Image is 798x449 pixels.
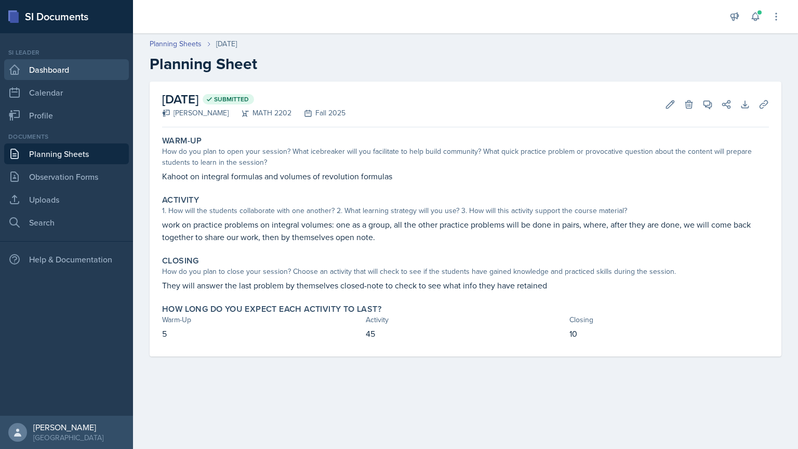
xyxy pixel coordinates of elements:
a: Calendar [4,82,129,103]
div: [PERSON_NAME] [33,422,103,432]
div: [PERSON_NAME] [162,108,229,118]
a: Dashboard [4,59,129,80]
a: Observation Forms [4,166,129,187]
label: Warm-Up [162,136,202,146]
p: 5 [162,327,362,340]
p: 10 [569,327,769,340]
div: Help & Documentation [4,249,129,270]
label: Activity [162,195,199,205]
div: How do you plan to close your session? Choose an activity that will check to see if the students ... [162,266,769,277]
div: Fall 2025 [291,108,345,118]
label: Closing [162,256,199,266]
a: Search [4,212,129,233]
p: Kahoot on integral formulas and volumes of revolution formulas [162,170,769,182]
h2: [DATE] [162,90,345,109]
div: Documents [4,132,129,141]
div: How do you plan to open your session? What icebreaker will you facilitate to help build community... [162,146,769,168]
span: Submitted [214,95,249,103]
div: Si leader [4,48,129,57]
div: [DATE] [216,38,237,49]
div: Closing [569,314,769,325]
label: How long do you expect each activity to last? [162,304,381,314]
a: Planning Sheets [4,143,129,164]
div: Activity [366,314,565,325]
h2: Planning Sheet [150,55,781,73]
div: 1. How will the students collaborate with one another? 2. What learning strategy will you use? 3.... [162,205,769,216]
p: work on practice problems on integral volumes: one as a group, all the other practice problems wi... [162,218,769,243]
p: They will answer the last problem by themselves closed-note to check to see what info they have r... [162,279,769,292]
p: 45 [366,327,565,340]
div: [GEOGRAPHIC_DATA] [33,432,103,443]
div: MATH 2202 [229,108,291,118]
a: Profile [4,105,129,126]
a: Planning Sheets [150,38,202,49]
a: Uploads [4,189,129,210]
div: Warm-Up [162,314,362,325]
